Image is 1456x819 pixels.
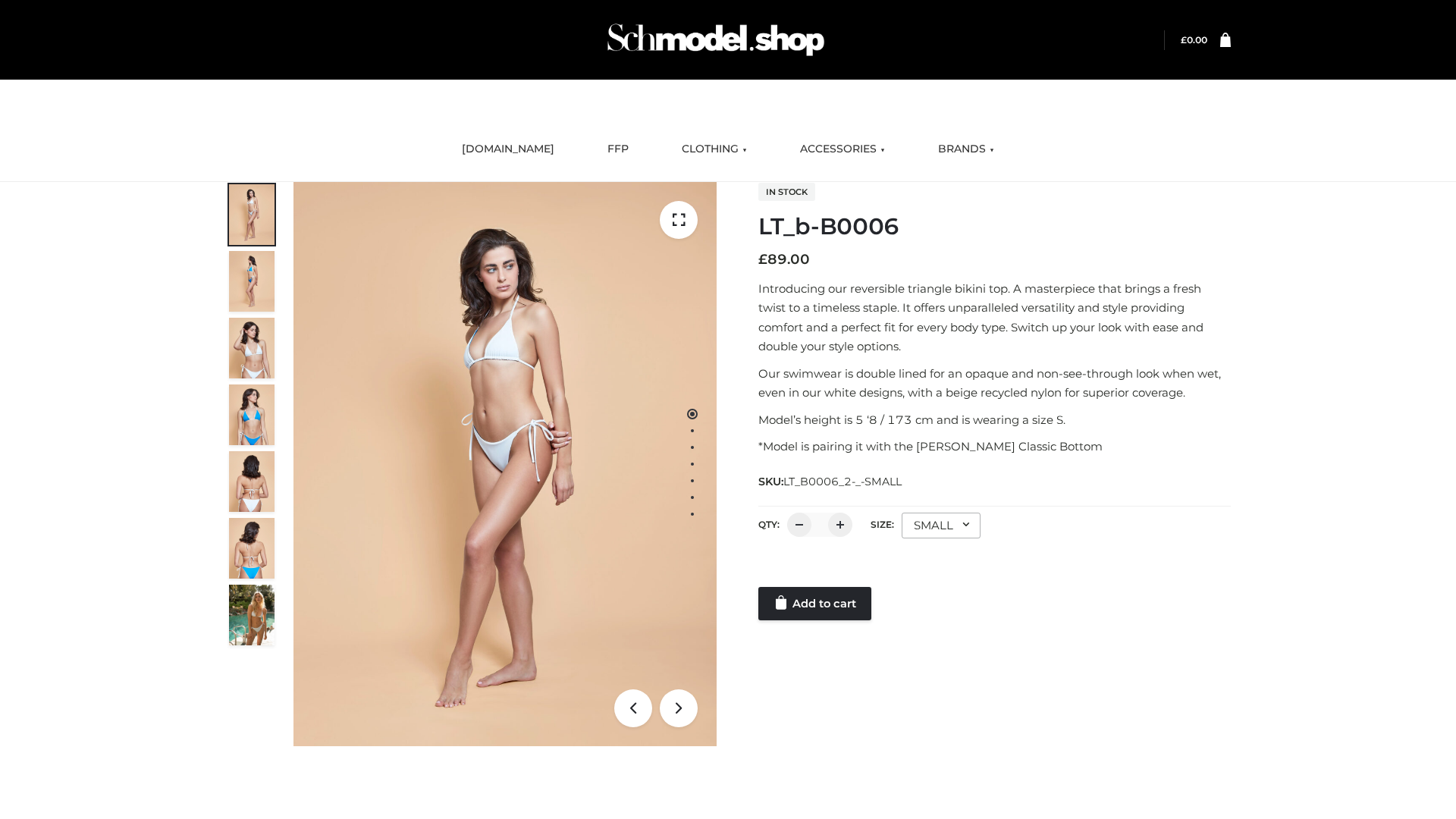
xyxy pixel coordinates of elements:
[758,519,780,530] label: QTY:
[758,183,815,201] span: In stock
[758,587,871,620] a: Add to cart
[758,251,767,268] span: £
[229,585,275,645] img: Arieltop_CloudNine_AzureSky2.jpg
[783,475,902,488] span: LT_B0006_2-_-SMALL
[1181,34,1187,45] span: £
[758,472,903,491] span: SKU:
[229,251,275,312] img: ArielClassicBikiniTop_CloudNine_AzureSky_OW114ECO_2-scaled.jpg
[450,133,566,166] a: [DOMAIN_NAME]
[229,318,275,378] img: ArielClassicBikiniTop_CloudNine_AzureSky_OW114ECO_3-scaled.jpg
[902,513,981,538] div: SMALL
[758,251,810,268] bdi: 89.00
[758,364,1231,403] p: Our swimwear is double lined for an opaque and non-see-through look when wet, even in our white d...
[758,437,1231,457] p: *Model is pairing it with the [PERSON_NAME] Classic Bottom
[229,451,275,512] img: ArielClassicBikiniTop_CloudNine_AzureSky_OW114ECO_7-scaled.jpg
[229,518,275,579] img: ArielClassicBikiniTop_CloudNine_AzureSky_OW114ECO_8-scaled.jpg
[293,182,717,746] img: ArielClassicBikiniTop_CloudNine_AzureSky_OW114ECO_1
[758,213,1231,240] h1: LT_b-B0006
[789,133,896,166] a: ACCESSORIES
[602,10,830,70] img: Schmodel Admin 964
[596,133,640,166] a: FFP
[229,384,275,445] img: ArielClassicBikiniTop_CloudNine_AzureSky_OW114ECO_4-scaled.jpg
[758,410,1231,430] p: Model’s height is 5 ‘8 / 173 cm and is wearing a size S.
[670,133,758,166] a: CLOTHING
[1181,34,1207,45] a: £0.00
[758,279,1231,356] p: Introducing our reversible triangle bikini top. A masterpiece that brings a fresh twist to a time...
[1181,34,1207,45] bdi: 0.00
[927,133,1006,166] a: BRANDS
[229,184,275,245] img: ArielClassicBikiniTop_CloudNine_AzureSky_OW114ECO_1-scaled.jpg
[871,519,894,530] label: Size:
